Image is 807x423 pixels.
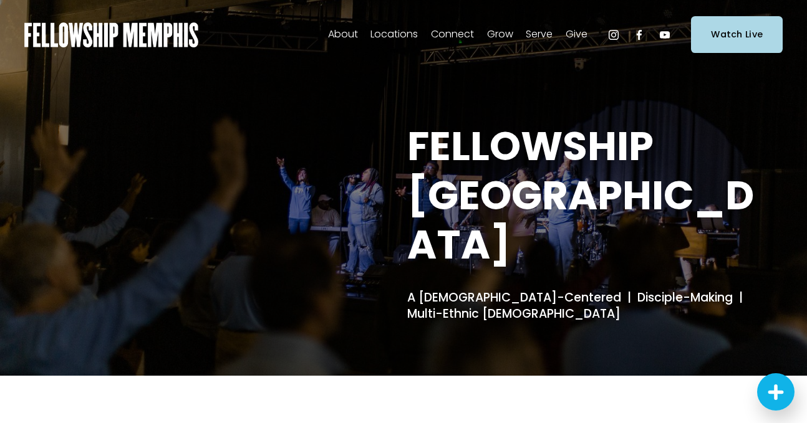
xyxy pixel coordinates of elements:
[24,22,198,47] img: Fellowship Memphis
[407,118,754,272] strong: FELLOWSHIP [GEOGRAPHIC_DATA]
[370,26,418,44] span: Locations
[526,26,553,44] span: Serve
[566,26,587,44] span: Give
[328,26,358,44] span: About
[607,29,620,41] a: Instagram
[566,25,587,45] a: folder dropdown
[431,25,474,45] a: folder dropdown
[526,25,553,45] a: folder dropdown
[487,25,513,45] a: folder dropdown
[487,26,513,44] span: Grow
[370,25,418,45] a: folder dropdown
[328,25,358,45] a: folder dropdown
[659,29,671,41] a: YouTube
[407,290,778,323] h4: A [DEMOGRAPHIC_DATA]-Centered | Disciple-Making | Multi-Ethnic [DEMOGRAPHIC_DATA]
[431,26,474,44] span: Connect
[691,16,783,53] a: Watch Live
[633,29,645,41] a: Facebook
